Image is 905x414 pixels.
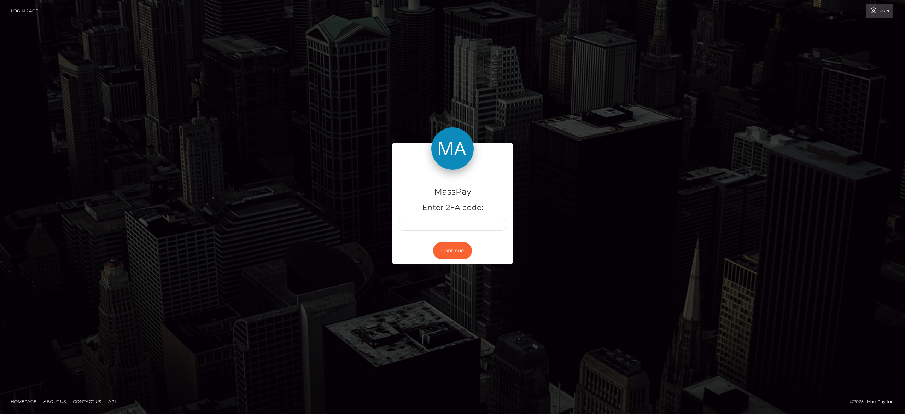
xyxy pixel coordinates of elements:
a: Homepage [8,396,39,407]
div: © 2025 , MassPay Inc. [850,398,900,406]
a: API [105,396,119,407]
h4: MassPay [398,186,507,198]
a: Login Page [11,4,38,18]
h5: Enter 2FA code: [398,202,507,213]
button: Continue [433,242,472,259]
a: Login [866,4,893,18]
img: MassPay [431,127,474,170]
a: About Us [41,396,69,407]
a: Contact Us [70,396,104,407]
